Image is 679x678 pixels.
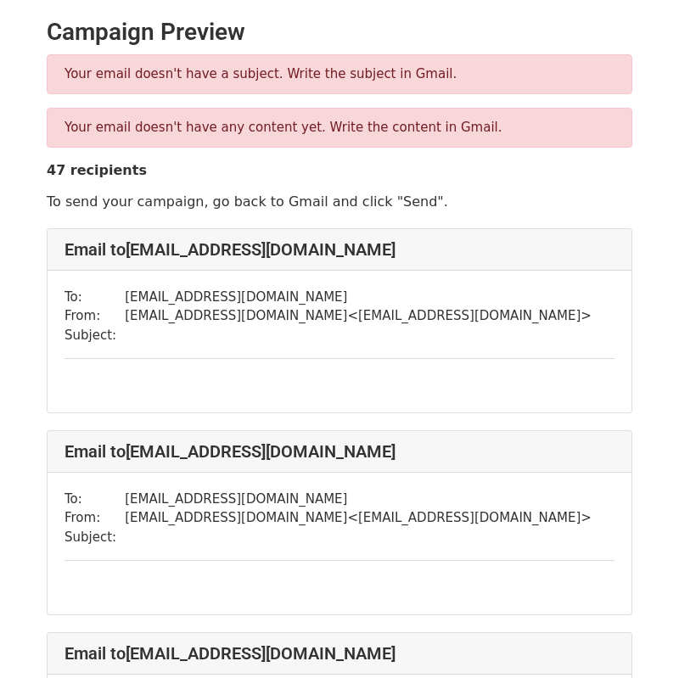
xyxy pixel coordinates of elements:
[125,288,592,307] td: [EMAIL_ADDRESS][DOMAIN_NAME]
[65,508,125,528] td: From:
[65,643,614,664] h4: Email to [EMAIL_ADDRESS][DOMAIN_NAME]
[125,306,592,326] td: [EMAIL_ADDRESS][DOMAIN_NAME] < [EMAIL_ADDRESS][DOMAIN_NAME] >
[47,162,147,178] strong: 47 recipients
[65,306,125,326] td: From:
[125,490,592,509] td: [EMAIL_ADDRESS][DOMAIN_NAME]
[65,490,125,509] td: To:
[65,288,125,307] td: To:
[47,193,632,210] p: To send your campaign, go back to Gmail and click "Send".
[65,326,125,345] td: Subject:
[65,528,125,547] td: Subject:
[47,18,632,47] h2: Campaign Preview
[65,119,614,137] p: Your email doesn't have any content yet. Write the content in Gmail.
[65,441,614,462] h4: Email to [EMAIL_ADDRESS][DOMAIN_NAME]
[65,65,614,83] p: Your email doesn't have a subject. Write the subject in Gmail.
[125,508,592,528] td: [EMAIL_ADDRESS][DOMAIN_NAME] < [EMAIL_ADDRESS][DOMAIN_NAME] >
[65,239,614,260] h4: Email to [EMAIL_ADDRESS][DOMAIN_NAME]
